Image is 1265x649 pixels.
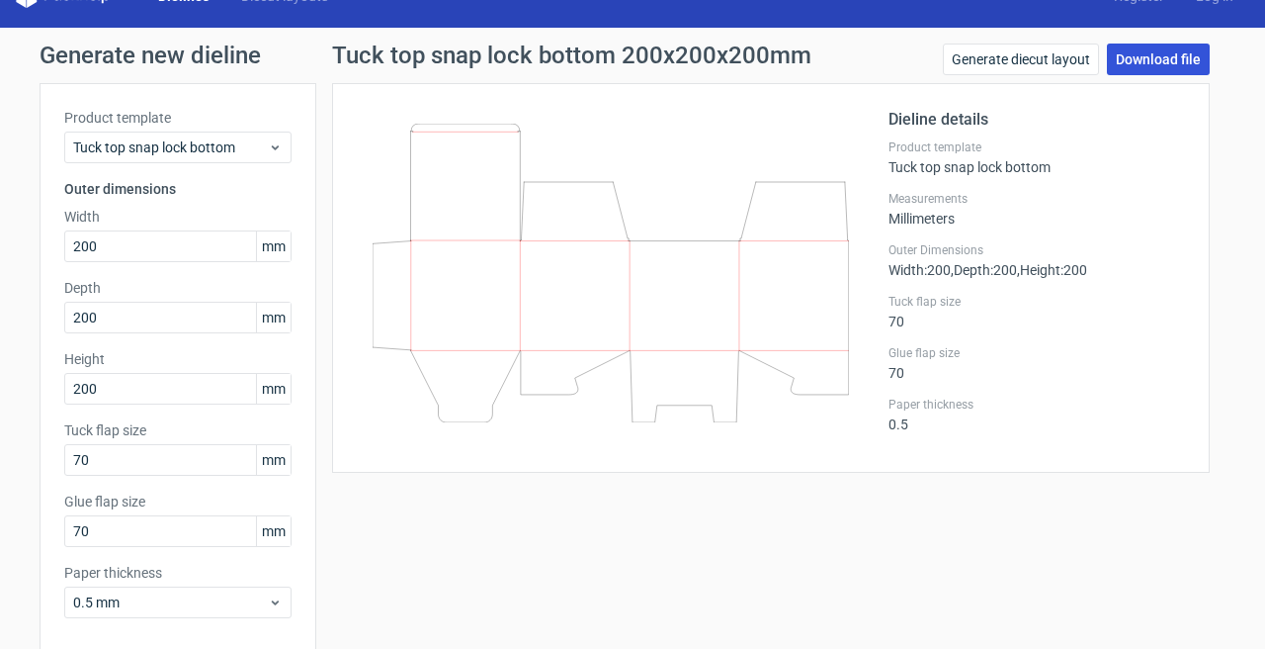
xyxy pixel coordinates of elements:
a: Generate diecut layout [943,44,1099,75]
h2: Dieline details [888,108,1185,132]
h3: Outer dimensions [64,179,292,199]
label: Product template [64,108,292,128]
div: 0.5 [888,397,1185,432]
span: mm [256,303,291,332]
span: Tuck top snap lock bottom [73,138,268,157]
h1: Tuck top snap lock bottom 200x200x200mm [332,44,811,67]
label: Paper thickness [888,397,1185,413]
div: 70 [888,345,1185,381]
span: mm [256,232,291,261]
a: Download file [1107,44,1210,75]
label: Measurements [888,191,1185,207]
label: Glue flap size [64,492,292,511]
span: mm [256,445,291,475]
span: , Depth : 200 [951,262,1017,278]
label: Tuck flap size [888,294,1185,310]
span: , Height : 200 [1017,262,1087,278]
h1: Generate new dieline [40,44,1225,67]
label: Glue flap size [888,345,1185,361]
label: Depth [64,278,292,298]
span: 0.5 mm [73,593,268,612]
div: 70 [888,294,1185,329]
span: mm [256,374,291,404]
span: mm [256,516,291,546]
label: Product template [888,139,1185,155]
div: Millimeters [888,191,1185,227]
label: Paper thickness [64,563,292,583]
div: Tuck top snap lock bottom [888,139,1185,175]
label: Height [64,349,292,369]
label: Width [64,207,292,227]
label: Outer Dimensions [888,242,1185,258]
label: Tuck flap size [64,420,292,440]
span: Width : 200 [888,262,951,278]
